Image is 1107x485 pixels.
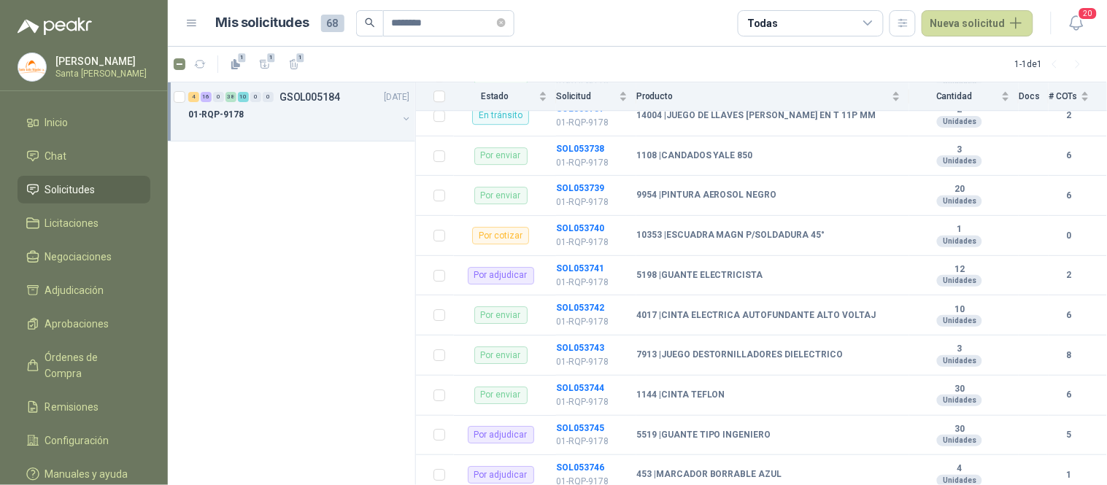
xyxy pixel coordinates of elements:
[201,92,212,102] div: 16
[474,187,528,204] div: Por enviar
[909,384,1010,395] b: 30
[909,82,1019,111] th: Cantidad
[472,227,529,244] div: Por cotizar
[282,53,306,76] button: 1
[18,393,150,421] a: Remisiones
[636,150,753,162] b: 1108 | CANDADOS YALE 850
[937,155,982,167] div: Unidades
[937,355,982,367] div: Unidades
[636,91,889,101] span: Producto
[636,110,876,122] b: 14004 | JUEGO DE LLAVES [PERSON_NAME] EN T 11P MM
[556,303,604,313] a: SOL053742
[556,423,604,433] b: SOL053745
[263,92,274,102] div: 0
[216,12,309,34] h1: Mis solicitudes
[1049,82,1107,111] th: # COTs
[747,15,778,31] div: Todas
[55,69,147,78] p: Santa [PERSON_NAME]
[1049,309,1089,322] b: 6
[636,230,825,241] b: 10353 | ESCUADRA MAGN P/SOLDADURA 45°
[556,276,628,290] p: 01-RQP-9178
[45,282,104,298] span: Adjudicación
[250,92,261,102] div: 0
[556,435,628,449] p: 01-RQP-9178
[556,263,604,273] a: SOL053741
[474,387,528,404] div: Por enviar
[18,427,150,454] a: Configuración
[18,243,150,271] a: Negociaciones
[556,315,628,329] p: 01-RQP-9178
[18,310,150,338] a: Aprobaciones
[1049,428,1089,442] b: 5
[45,249,112,265] span: Negociaciones
[365,18,375,28] span: search
[556,195,628,209] p: 01-RQP-9178
[238,92,249,102] div: 10
[556,144,604,154] a: SOL053738
[909,144,1010,156] b: 3
[468,267,534,284] div: Por adjudicar
[636,82,909,111] th: Producto
[497,18,506,27] span: close-circle
[18,344,150,387] a: Órdenes de Compra
[225,92,236,102] div: 38
[1078,7,1098,20] span: 20
[636,430,771,441] b: 5519 | GUANTE TIPO INGENIERO
[45,215,99,231] span: Licitaciones
[556,462,604,473] a: SOL053746
[922,10,1033,36] button: Nueva solicitud
[909,344,1010,355] b: 3
[45,182,96,198] span: Solicitudes
[18,53,46,81] img: Company Logo
[45,115,69,131] span: Inicio
[636,469,782,481] b: 453 | MARCADOR BORRABLE AZUL
[909,304,1010,316] b: 10
[937,315,982,327] div: Unidades
[636,190,777,201] b: 9954 | PINTURA AEROSOL NEGRO
[188,88,412,135] a: 4 16 0 38 10 0 0 GSOL005184[DATE] 01-RQP-9178
[1049,268,1089,282] b: 2
[1063,10,1089,36] button: 20
[468,466,534,484] div: Por adjudicar
[188,92,199,102] div: 4
[556,223,604,233] a: SOL053740
[556,116,628,130] p: 01-RQP-9178
[909,184,1010,195] b: 20
[454,91,536,101] span: Estado
[296,52,306,63] span: 1
[55,56,147,66] p: [PERSON_NAME]
[18,18,92,35] img: Logo peakr
[224,53,247,76] button: 1
[18,209,150,237] a: Licitaciones
[45,316,109,332] span: Aprobaciones
[1049,149,1089,163] b: 6
[909,463,1010,475] b: 4
[472,107,529,125] div: En tránsito
[556,383,604,393] a: SOL053744
[385,90,409,104] p: [DATE]
[1049,229,1089,243] b: 0
[279,92,340,102] p: GSOL005184
[556,236,628,249] p: 01-RQP-9178
[636,310,876,322] b: 4017 | CINTA ELECTRICA AUTOFUNDANTE ALTO VOLTAJ
[266,52,277,63] span: 1
[909,424,1010,435] b: 30
[636,389,725,401] b: 1144 | CINTA TEFLON
[454,82,556,111] th: Estado
[1049,109,1089,123] b: 2
[636,270,763,282] b: 5198 | GUANTE ELECTRICISTA
[1049,189,1089,203] b: 6
[937,195,982,207] div: Unidades
[556,343,604,353] a: SOL053743
[556,395,628,409] p: 01-RQP-9178
[321,15,344,32] span: 68
[18,176,150,203] a: Solicitudes
[45,466,128,482] span: Manuales y ayuda
[937,275,982,287] div: Unidades
[937,435,982,446] div: Unidades
[909,91,998,101] span: Cantidad
[497,16,506,30] span: close-circle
